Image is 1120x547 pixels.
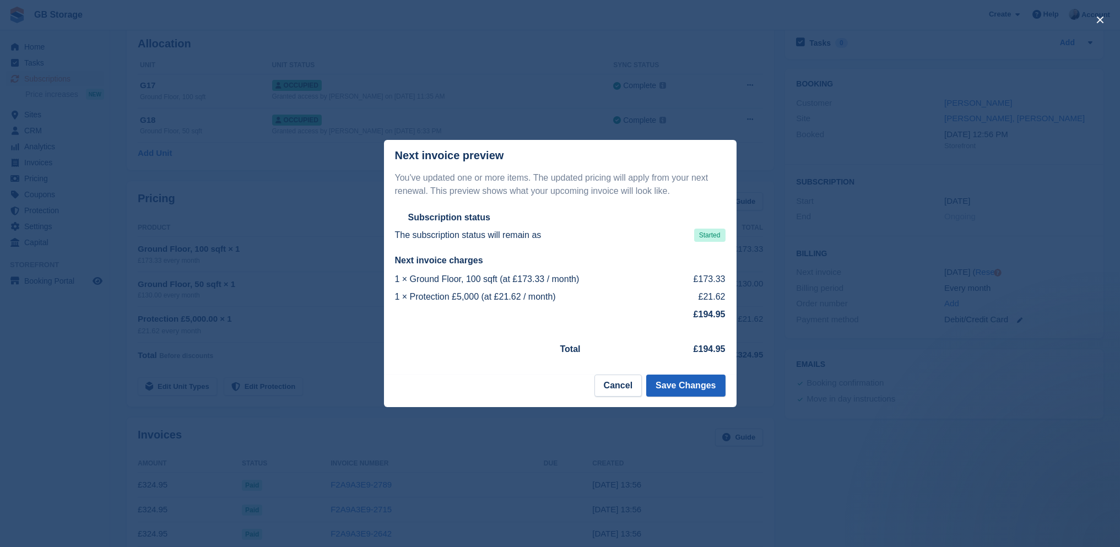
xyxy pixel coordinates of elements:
button: close [1091,11,1109,29]
p: The subscription status will remain as [395,229,542,242]
p: You've updated one or more items. The updated pricing will apply from your next renewal. This pre... [395,171,726,198]
strong: £194.95 [694,310,726,319]
button: Cancel [594,375,642,397]
td: £173.33 [677,270,725,288]
td: 1 × Ground Floor, 100 sqft (at £173.33 / month) [395,270,677,288]
td: 1 × Protection £5,000 (at £21.62 / month) [395,288,677,306]
span: Started [694,229,726,242]
td: £21.62 [677,288,725,306]
strong: Total [560,344,581,354]
button: Save Changes [646,375,725,397]
h2: Subscription status [408,212,490,223]
h2: Next invoice charges [395,255,726,266]
strong: £194.95 [694,344,726,354]
p: Next invoice preview [395,149,504,162]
